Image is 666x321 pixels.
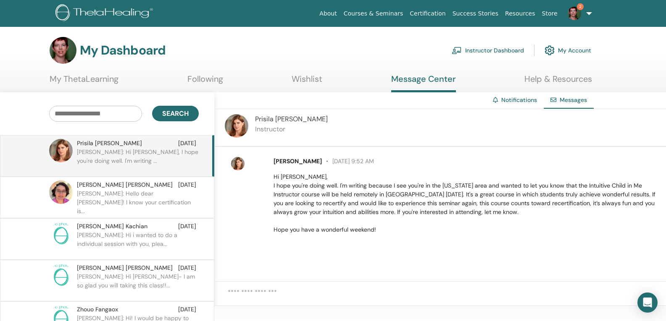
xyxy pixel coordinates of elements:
span: Search [162,109,189,118]
span: [DATE] [178,305,196,314]
a: Store [539,6,561,21]
p: Instructor [255,124,328,134]
p: [PERSON_NAME]: Hi [PERSON_NAME], I hope you're doing well. I'm writing ... [77,148,199,173]
div: Open Intercom Messenger [637,292,658,313]
span: [DATE] [178,222,196,231]
p: [PERSON_NAME]: Hi [PERSON_NAME]- I am so glad you will taking this class!!... [77,272,199,298]
span: [PERSON_NAME] Kachian [77,222,147,231]
a: My Account [545,41,591,60]
a: Success Stories [449,6,502,21]
img: no-photo.png [49,222,73,245]
a: Instructor Dashboard [452,41,524,60]
button: Search [152,106,199,121]
img: chalkboard-teacher.svg [452,47,462,54]
span: [PERSON_NAME] [274,157,322,165]
img: logo.png [55,4,156,23]
a: About [316,6,340,21]
span: [PERSON_NAME] [PERSON_NAME] [77,180,173,189]
a: Message Center [391,74,456,92]
a: Courses & Seminars [340,6,407,21]
a: Resources [502,6,539,21]
span: Zhouo Fangaox [77,305,118,314]
span: Prisila [PERSON_NAME] [77,139,142,148]
a: Wishlist [292,74,322,90]
img: default.jpg [50,37,76,64]
span: 2 [577,3,584,10]
span: Messages [560,96,587,104]
a: Certification [406,6,449,21]
img: default.jpg [225,114,248,138]
img: no-photo.png [49,264,73,287]
span: [DATE] 9:52 AM [322,157,374,165]
img: cog.svg [545,43,555,57]
a: Help & Resources [524,74,592,90]
a: Following [187,74,223,90]
a: My ThetaLearning [50,74,118,90]
img: default.jpg [49,180,73,204]
img: default.jpg [49,139,73,162]
p: Hi [PERSON_NAME], I hope you're doing well. I'm writing because I see you're in the [US_STATE] ar... [274,172,656,234]
span: Prisila [PERSON_NAME] [255,115,328,123]
h3: My Dashboard [80,43,166,58]
a: Notifications [501,96,537,104]
p: [PERSON_NAME]: Hi i wanted to do a individual session with you, plea... [77,231,199,256]
img: default.jpg [568,7,581,20]
img: default.jpg [231,157,245,170]
span: [DATE] [178,180,196,189]
span: [DATE] [178,264,196,272]
span: [PERSON_NAME] [PERSON_NAME] [77,264,173,272]
p: [PERSON_NAME]: Hello dear [PERSON_NAME]! I know your certification is... [77,189,199,214]
span: [DATE] [178,139,196,148]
